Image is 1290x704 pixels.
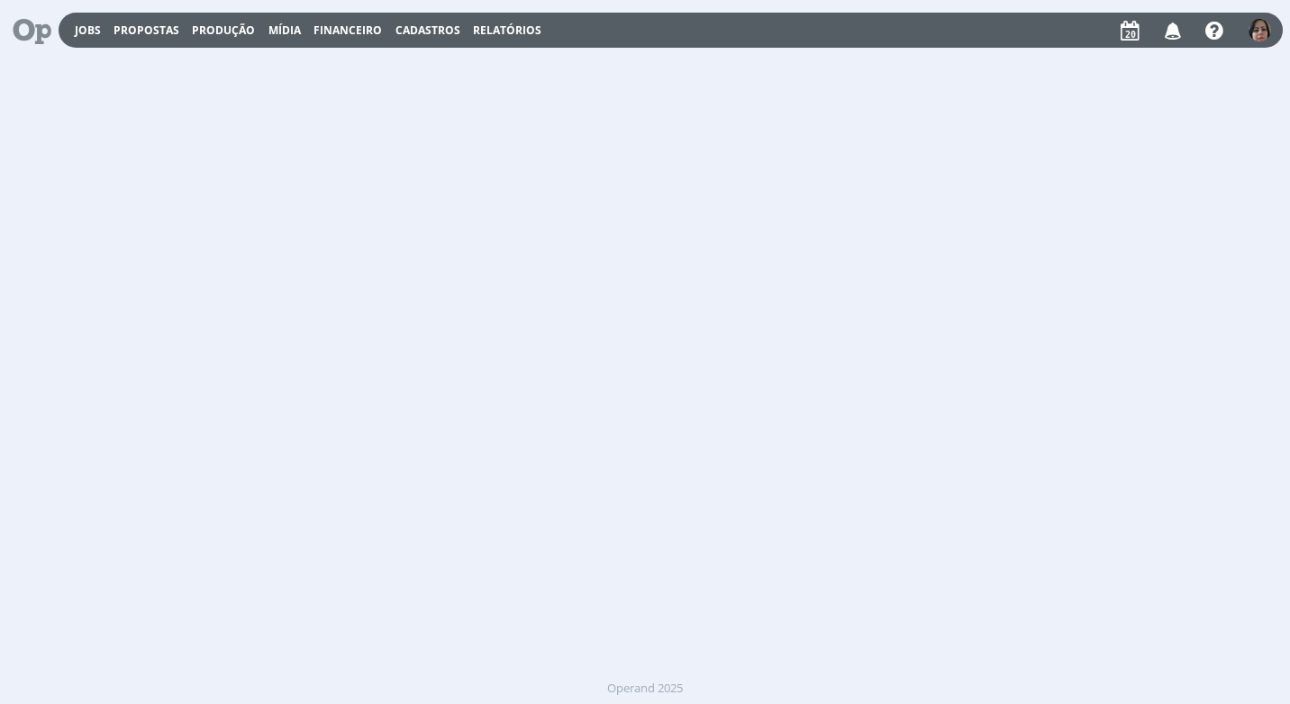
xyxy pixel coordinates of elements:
button: Financeiro [308,23,387,38]
button: Cadastros [390,23,466,38]
a: Mídia [268,23,301,38]
img: 6 [1249,19,1271,41]
button: Relatórios [468,23,547,38]
button: Propostas [108,23,185,38]
a: Jobs [75,23,101,38]
span: Cadastros [395,23,460,38]
a: Relatórios [473,23,541,38]
button: Jobs [69,23,106,38]
button: Produção [186,23,260,38]
button: 6 [1248,14,1272,46]
a: Propostas [114,23,179,38]
button: Mídia [263,23,306,38]
a: Produção [192,23,255,38]
span: Financeiro [313,23,382,38]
